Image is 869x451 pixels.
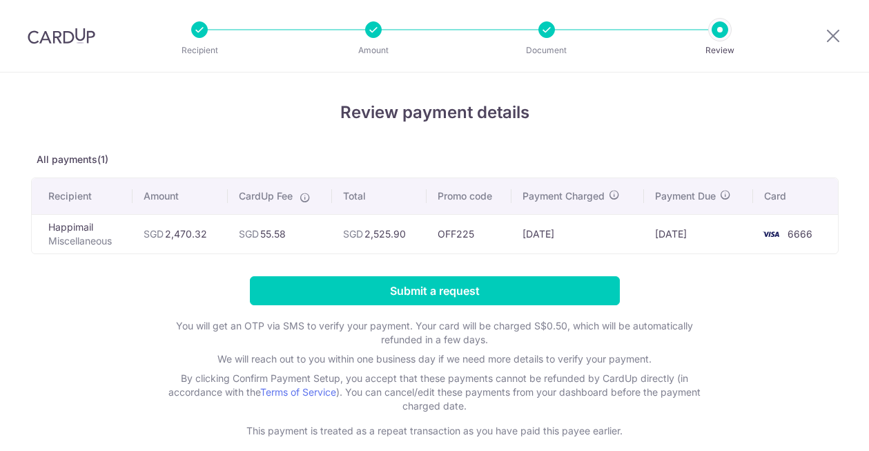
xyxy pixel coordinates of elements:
[332,214,427,253] td: 2,525.90
[48,234,122,248] p: Miscellaneous
[343,228,363,240] span: SGD
[250,276,620,305] input: Submit a request
[757,226,785,242] img: <span class="translation_missing" title="translation missing: en.account_steps.new_confirm_form.b...
[753,178,837,214] th: Card
[788,228,812,240] span: 6666
[31,153,839,166] p: All payments(1)
[427,178,511,214] th: Promo code
[133,214,228,253] td: 2,470.32
[159,424,711,438] p: This payment is treated as a repeat transaction as you have paid this payee earlier.
[239,228,259,240] span: SGD
[260,386,336,398] a: Terms of Service
[427,214,511,253] td: OFF225
[32,178,133,214] th: Recipient
[644,214,753,253] td: [DATE]
[159,372,711,413] p: By clicking Confirm Payment Setup, you accept that these payments cannot be refunded by CardUp di...
[228,214,332,253] td: 55.58
[133,178,228,214] th: Amount
[159,319,711,347] p: You will get an OTP via SMS to verify your payment. Your card will be charged S$0.50, which will ...
[655,189,716,203] span: Payment Due
[322,44,424,57] p: Amount
[239,189,293,203] span: CardUp Fee
[332,178,427,214] th: Total
[669,44,771,57] p: Review
[32,214,133,253] td: Happimail
[523,189,605,203] span: Payment Charged
[496,44,598,57] p: Document
[144,228,164,240] span: SGD
[159,352,711,366] p: We will reach out to you within one business day if we need more details to verify your payment.
[28,28,95,44] img: CardUp
[31,100,839,125] h4: Review payment details
[511,214,644,253] td: [DATE]
[148,44,251,57] p: Recipient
